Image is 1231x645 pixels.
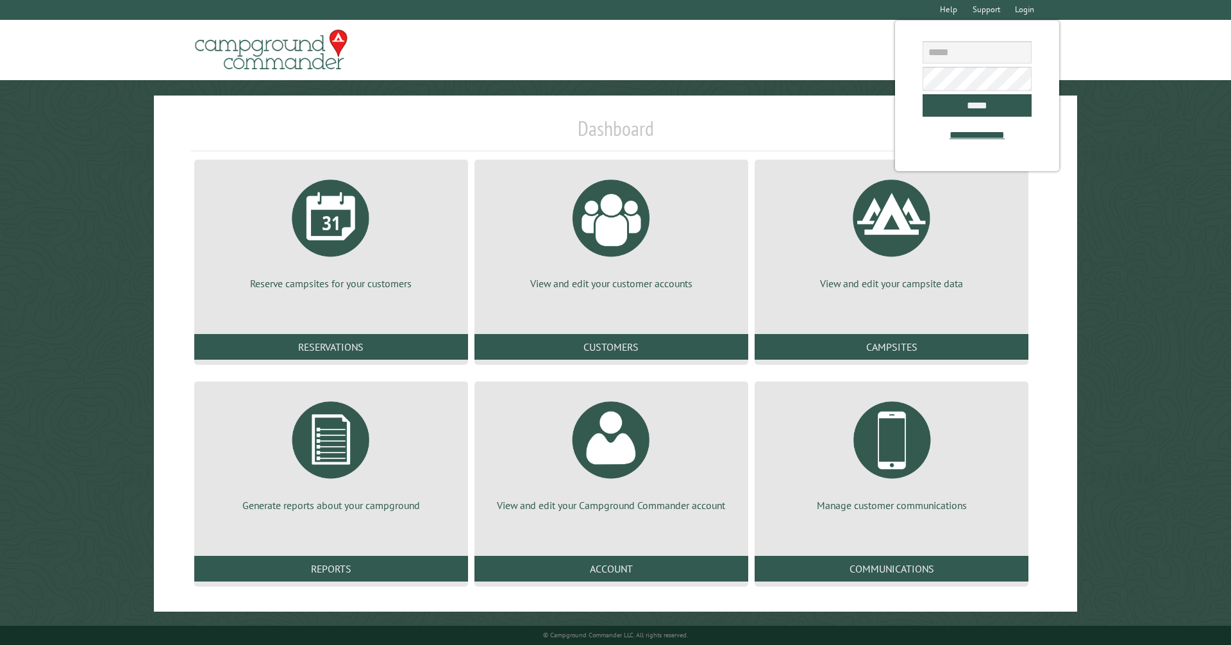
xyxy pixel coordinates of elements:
p: Reserve campsites for your customers [210,276,453,290]
p: View and edit your Campground Commander account [490,498,733,512]
a: View and edit your customer accounts [490,170,733,290]
a: Generate reports about your campground [210,392,453,512]
p: Generate reports about your campground [210,498,453,512]
a: Reserve campsites for your customers [210,170,453,290]
a: Account [474,556,748,582]
small: © Campground Commander LLC. All rights reserved. [543,631,688,639]
a: View and edit your Campground Commander account [490,392,733,512]
p: Manage customer communications [770,498,1013,512]
a: Manage customer communications [770,392,1013,512]
h1: Dashboard [191,116,1041,151]
a: Customers [474,334,748,360]
a: Campsites [755,334,1028,360]
a: Communications [755,556,1028,582]
a: View and edit your campsite data [770,170,1013,290]
p: View and edit your customer accounts [490,276,733,290]
img: Campground Commander [191,25,351,75]
a: Reservations [194,334,468,360]
p: View and edit your campsite data [770,276,1013,290]
a: Reports [194,556,468,582]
